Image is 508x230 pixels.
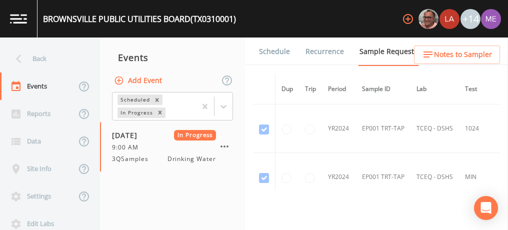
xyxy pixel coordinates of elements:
img: d4d65db7c401dd99d63b7ad86343d265 [481,9,501,29]
span: Drinking Water [167,154,216,163]
th: Sample ID [356,74,410,104]
td: TCEQ - DSHS [410,153,459,201]
span: In Progress [174,130,216,140]
span: Notes to Sampler [434,48,492,61]
th: Lab [410,74,459,104]
button: Add Event [112,71,166,90]
a: Schedule [257,37,291,65]
div: Remove In Progress [154,107,165,118]
span: 3QSamples [112,154,154,163]
div: Lauren Saenz [439,9,460,29]
div: Scheduled [117,94,151,105]
td: TCEQ - DSHS [410,104,459,153]
div: Events [100,45,245,70]
a: Forms [257,65,281,93]
a: Sample Requests [358,37,419,66]
th: Period [322,74,356,104]
td: YR2024 [322,104,356,153]
div: +14 [460,9,480,29]
div: Open Intercom Messenger [474,196,498,220]
td: EP001 TRT-TAP [356,153,410,201]
div: Remove Scheduled [151,94,162,105]
img: cf6e799eed601856facf0d2563d1856d [439,9,459,29]
a: [DATE]In Progress9:00 AM3QSamplesDrinking Water [100,122,245,172]
td: EP001 TRT-TAP [356,104,410,153]
a: Recurrence [304,37,345,65]
button: Notes to Sampler [414,45,500,64]
span: [DATE] [112,130,144,140]
img: e2d790fa78825a4bb76dcb6ab311d44c [418,9,438,29]
th: Dup [275,74,299,104]
span: 9:00 AM [112,143,144,152]
td: 1024 [459,104,500,153]
img: logo [10,14,27,23]
div: In Progress [117,107,154,118]
td: MIN [459,153,500,201]
a: COC Details [431,37,474,65]
th: Test [459,74,500,104]
div: Mike Franklin [418,9,439,29]
td: YR2024 [322,153,356,201]
div: BROWNSVILLE PUBLIC UTILITIES BOARD (TX0310001) [43,13,236,25]
th: Trip [299,74,322,104]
